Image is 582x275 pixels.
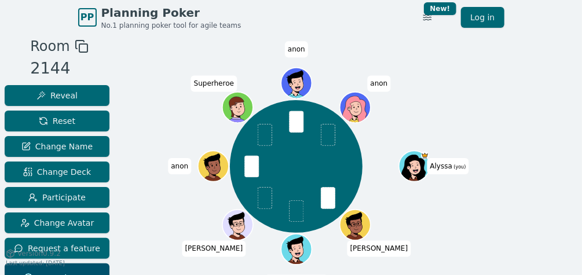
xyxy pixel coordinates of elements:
[427,158,469,174] span: Click to change your name
[5,136,109,157] button: Change Name
[17,249,61,258] span: Version 0.9.2
[101,5,241,21] span: Planning Poker
[78,5,241,30] a: PPPlanning PokerNo.1 planning poker tool for agile teams
[5,162,109,182] button: Change Deck
[6,249,61,258] button: Version0.9.2
[23,166,91,178] span: Change Deck
[21,141,93,152] span: Change Name
[101,21,241,30] span: No.1 planning poker tool for agile teams
[191,76,237,92] span: Click to change your name
[5,111,109,131] button: Reset
[421,152,429,160] span: Alyssa is the host
[168,158,191,174] span: Click to change your name
[28,192,86,203] span: Participate
[14,243,100,254] span: Request a feature
[347,241,411,257] span: Click to change your name
[452,164,466,170] span: (you)
[461,7,504,28] a: Log in
[36,90,78,101] span: Reveal
[424,2,457,15] div: New!
[417,7,438,28] button: New!
[80,10,94,24] span: PP
[6,260,65,266] span: Last updated: [DATE]
[5,212,109,233] button: Change Avatar
[400,152,429,181] button: Click to change your avatar
[5,238,109,259] button: Request a feature
[5,85,109,106] button: Reveal
[30,36,69,57] span: Room
[285,42,308,58] span: Click to change your name
[30,57,88,80] div: 2144
[182,241,246,257] span: Click to change your name
[5,187,109,208] button: Participate
[39,115,75,127] span: Reset
[368,76,391,92] span: Click to change your name
[20,217,94,229] span: Change Avatar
